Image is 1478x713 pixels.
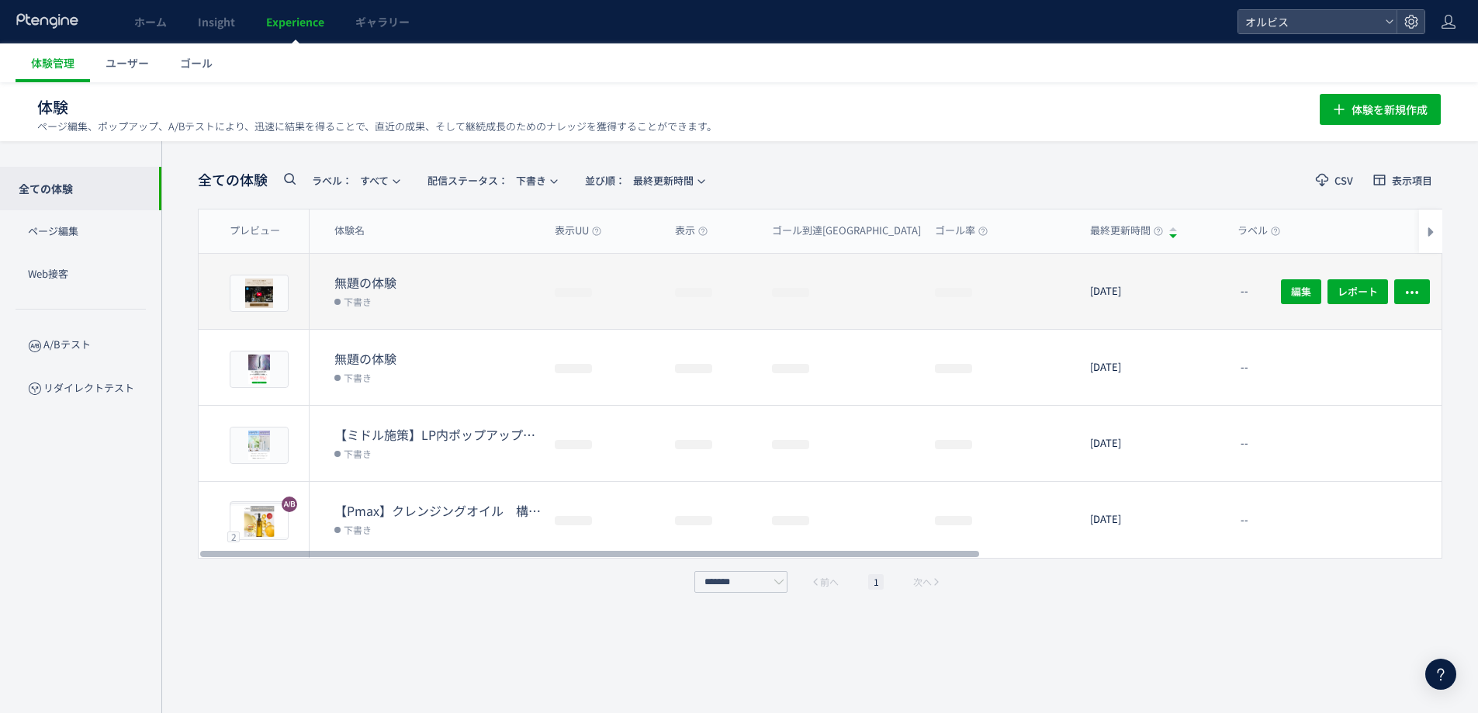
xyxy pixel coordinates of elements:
span: レポート [1338,279,1378,303]
span: 体験名 [334,223,365,238]
span: 下書き [344,369,372,385]
span: 次へ [913,574,932,590]
span: ゴール [180,55,213,71]
span: 体験管理 [31,55,74,71]
button: 次へ [909,574,946,590]
span: -- [1241,436,1248,451]
span: 表示UU [555,223,601,238]
button: 体験を新規作成 [1320,94,1441,125]
button: 編集 [1281,279,1321,303]
div: [DATE] [1078,254,1225,329]
div: 2 [227,531,240,542]
span: 下書き [344,521,372,537]
img: 421994ea1e5397b90ea43c959bbcbb0f1756872612987.png [234,431,285,460]
div: [DATE] [1078,406,1225,481]
span: ゴール率 [935,223,988,238]
li: 1 [868,574,884,590]
div: [DATE] [1078,482,1225,558]
span: 配信ステータス​： [427,173,508,188]
button: 表示項目 [1363,168,1442,192]
dt: 無題の体験 [334,274,542,292]
span: ラベル： [312,173,352,188]
span: 下書き [427,168,546,193]
span: ギャラリー [355,14,410,29]
span: Experience [266,14,324,29]
button: 並び順：最終更新時間 [575,168,713,192]
span: オルビス [1241,10,1379,33]
span: 下書き [344,293,372,309]
span: 最終更新時間 [1090,223,1163,238]
img: 77692aa644e6140be919a0c0c1c83d851752853995380.jpeg [230,504,288,539]
span: -- [1241,360,1248,375]
span: 表示項目 [1392,175,1432,185]
span: 最終更新時間 [585,168,694,193]
button: 前へ [806,574,843,590]
span: ゴール到達[GEOGRAPHIC_DATA] [772,223,933,238]
span: Insight [198,14,235,29]
button: ラベル：すべて [302,168,408,192]
div: pagination [691,571,950,593]
button: 配信ステータス​：下書き [417,168,566,192]
span: 下書き [344,445,372,461]
span: ホーム [134,14,167,29]
button: レポート [1327,279,1388,303]
span: ラベル [1237,223,1280,238]
img: 172e8c1884796753625648d4bf5d6c4a1758704320811.png [234,279,285,308]
span: 体験を新規作成 [1352,94,1428,125]
p: ページ編集、ポップアップ、A/Bテストにより、迅速に結果を得ることで、直近の成果、そして継続成長のためのナレッジを獲得することができます。 [37,119,717,133]
span: 並び順： [585,173,625,188]
span: CSV [1334,175,1353,185]
dt: 【Pmax】クレンジングオイル 構造化データ追加 [334,502,542,520]
span: すべて [312,168,389,193]
span: 全ての体験 [198,170,268,190]
span: -- [1241,512,1248,527]
span: 前へ [820,574,839,590]
button: CSV [1306,168,1363,192]
img: ab8648eca4660acbb62f52009eb2ac681757679509398.png [234,355,285,384]
h1: 体験 [37,96,1286,119]
span: 編集 [1291,279,1311,303]
dt: 無題の体験 [334,350,542,368]
div: [DATE] [1078,330,1225,405]
span: 表示 [675,223,708,238]
dt: 【ミドル施策】LP内ポップアップ（ユー×ユー ドット [334,426,542,444]
span: ユーザー [106,55,149,71]
span: -- [1241,284,1248,299]
span: プレビュー [230,223,280,238]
